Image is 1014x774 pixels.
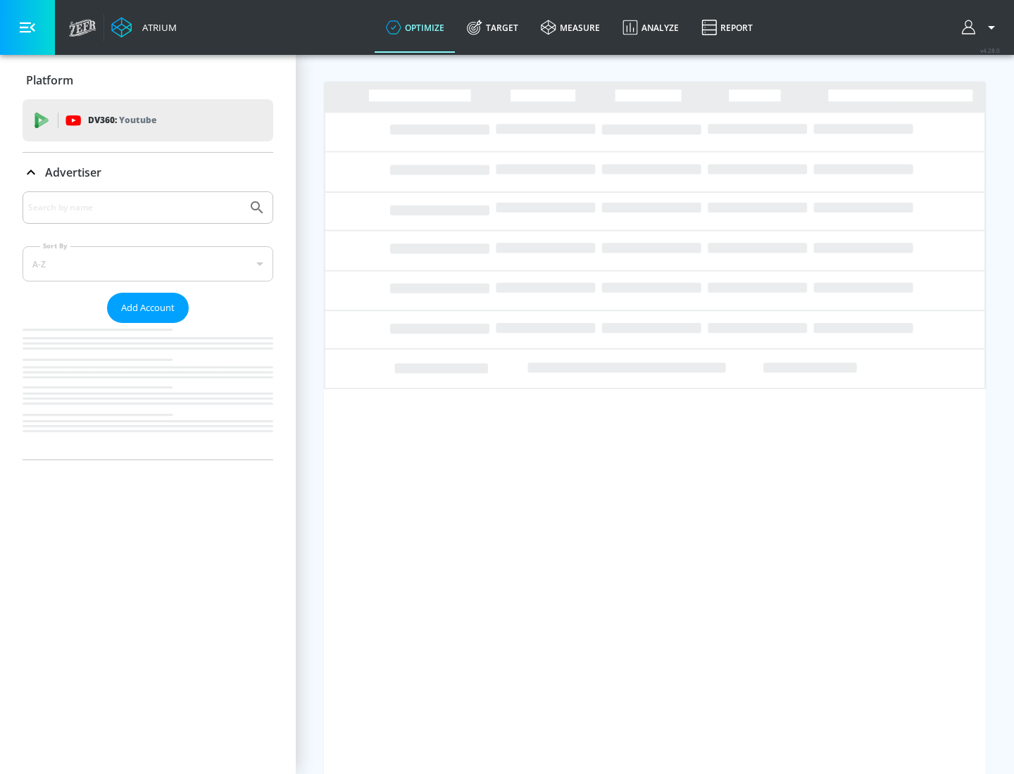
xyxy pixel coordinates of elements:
div: A-Z [23,246,273,281]
p: Youtube [119,113,156,127]
a: Report [690,2,764,53]
a: Analyze [611,2,690,53]
a: Target [456,2,530,53]
nav: list of Advertiser [23,323,273,459]
p: DV360: [88,113,156,128]
div: Atrium [137,21,177,34]
div: Advertiser [23,191,273,459]
p: Advertiser [45,165,101,180]
a: optimize [375,2,456,53]
p: Platform [26,72,73,88]
div: Advertiser [23,153,273,192]
div: DV360: Youtube [23,99,273,141]
button: Add Account [107,293,189,323]
a: Atrium [111,17,177,38]
span: v 4.28.0 [980,46,1000,54]
input: Search by name [28,198,242,217]
span: Add Account [121,300,175,316]
label: Sort By [40,241,70,250]
div: Platform [23,61,273,100]
a: measure [530,2,611,53]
